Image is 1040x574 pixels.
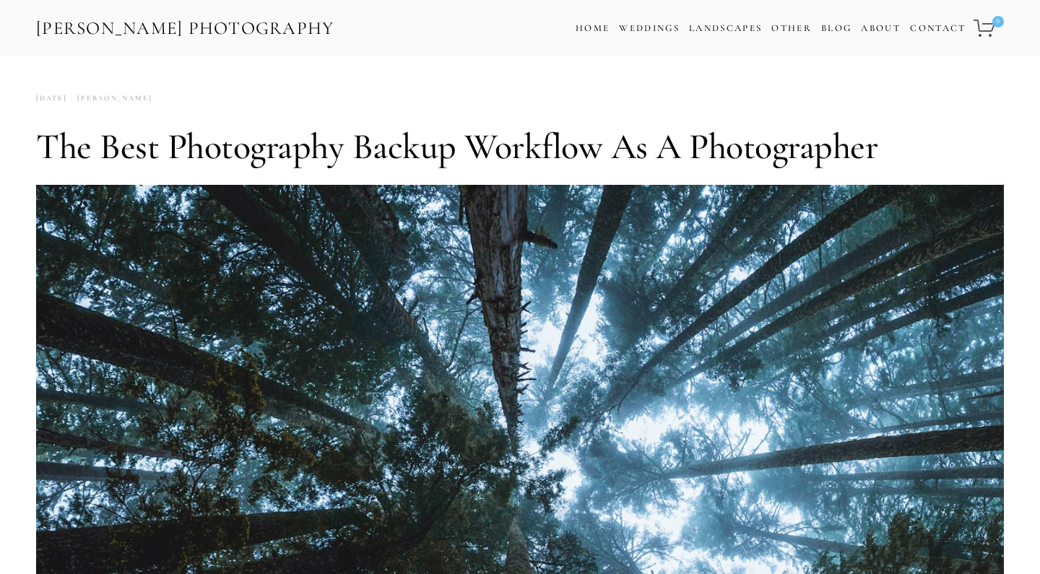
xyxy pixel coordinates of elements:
[36,125,1004,168] h1: The Best Photography Backup Workflow as a Photographer
[67,89,152,108] a: [PERSON_NAME]
[861,18,901,39] a: About
[576,18,610,39] a: Home
[35,12,336,45] a: [PERSON_NAME] Photography
[910,18,966,39] a: Contact
[971,11,1005,45] a: 0 items in cart
[821,18,851,39] a: Blog
[992,16,1004,27] span: 0
[619,22,680,34] a: Weddings
[771,22,812,34] a: Other
[36,89,67,108] time: [DATE]
[689,22,762,34] a: Landscapes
